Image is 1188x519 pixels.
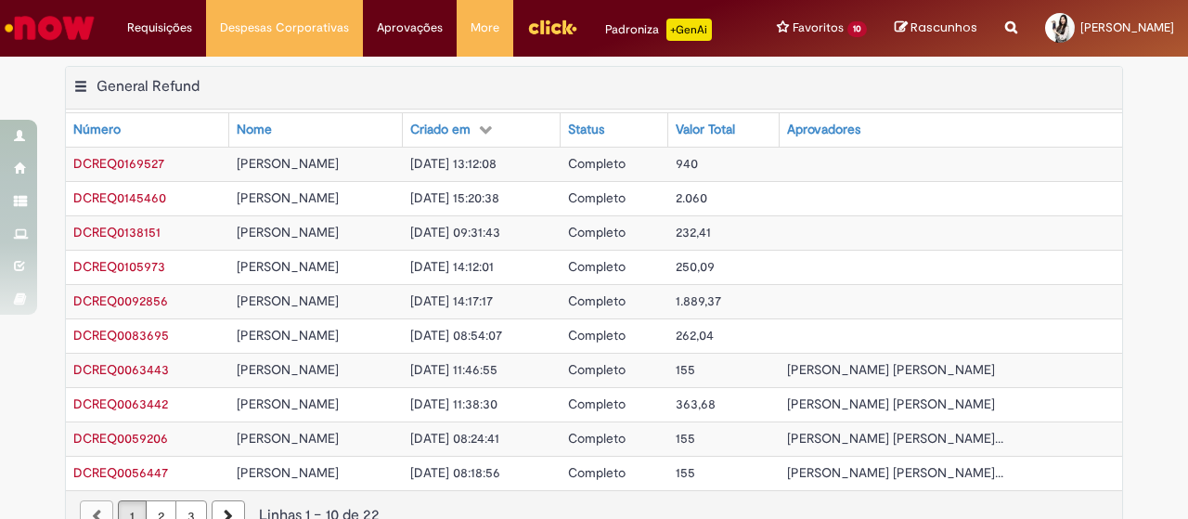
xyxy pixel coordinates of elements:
span: 2.060 [676,189,707,206]
span: DCREQ0105973 [73,258,165,275]
span: More [471,19,499,37]
a: Abrir Registro: DCREQ0059206 [73,430,168,447]
span: DCREQ0145460 [73,189,166,206]
span: [DATE] 15:20:38 [410,189,499,206]
span: Completo [568,258,626,275]
span: 155 [676,464,695,481]
a: Abrir Registro: DCREQ0105973 [73,258,165,275]
span: Completo [568,327,626,344]
div: Criado em [410,121,471,139]
span: [PERSON_NAME] [PERSON_NAME]... [787,464,1003,481]
span: [PERSON_NAME] [237,361,339,378]
span: DCREQ0063442 [73,396,168,412]
span: [PERSON_NAME] [237,430,339,447]
a: Rascunhos [895,19,977,37]
span: [PERSON_NAME] [237,189,339,206]
span: [DATE] 13:12:08 [410,155,497,172]
span: Despesas Corporativas [220,19,349,37]
span: [DATE] 08:54:07 [410,327,502,344]
a: Abrir Registro: DCREQ0063442 [73,396,168,412]
span: [PERSON_NAME] [237,258,339,275]
span: 155 [676,430,695,447]
span: DCREQ0083695 [73,327,169,344]
div: Valor Total [676,121,735,139]
span: 1.889,37 [676,292,721,309]
span: [DATE] 08:24:41 [410,430,499,447]
span: Completo [568,292,626,309]
span: [PERSON_NAME] [1080,19,1174,35]
span: [PERSON_NAME] [237,155,339,172]
span: [DATE] 14:17:17 [410,292,493,309]
span: 940 [676,155,698,172]
a: Abrir Registro: DCREQ0092856 [73,292,168,309]
a: Abrir Registro: DCREQ0063443 [73,361,169,378]
span: 262,04 [676,327,714,344]
span: 363,68 [676,396,716,412]
span: [DATE] 11:38:30 [410,396,497,412]
button: General Refund Menu de contexto [73,77,88,101]
p: +GenAi [666,19,712,41]
span: 250,09 [676,258,715,275]
span: Completo [568,396,626,412]
span: [DATE] 11:46:55 [410,361,497,378]
span: Completo [568,464,626,481]
a: Abrir Registro: DCREQ0056447 [73,464,168,481]
div: Nome [237,121,272,139]
div: Aprovadores [787,121,860,139]
a: Abrir Registro: DCREQ0169527 [73,155,164,172]
span: Aprovações [377,19,443,37]
div: Padroniza [605,19,712,41]
span: 10 [847,21,867,37]
span: Completo [568,430,626,447]
span: Requisições [127,19,192,37]
span: DCREQ0059206 [73,430,168,447]
div: Status [568,121,604,139]
span: [PERSON_NAME] [237,396,339,412]
span: DCREQ0092856 [73,292,168,309]
a: Abrir Registro: DCREQ0145460 [73,189,166,206]
span: Completo [568,224,626,240]
span: [PERSON_NAME] [PERSON_NAME]... [787,430,1003,447]
span: Rascunhos [910,19,977,36]
span: DCREQ0138151 [73,224,161,240]
span: Completo [568,361,626,378]
span: [PERSON_NAME] [PERSON_NAME] [787,396,995,412]
span: [DATE] 14:12:01 [410,258,494,275]
h2: General Refund [97,77,200,96]
span: Completo [568,189,626,206]
span: Favoritos [793,19,844,37]
span: [PERSON_NAME] [PERSON_NAME] [787,361,995,378]
span: DCREQ0169527 [73,155,164,172]
span: DCREQ0056447 [73,464,168,481]
span: Completo [568,155,626,172]
span: [DATE] 08:18:56 [410,464,500,481]
a: Abrir Registro: DCREQ0083695 [73,327,169,344]
span: [PERSON_NAME] [237,327,339,344]
span: [DATE] 09:31:43 [410,224,500,240]
img: ServiceNow [2,9,97,46]
span: DCREQ0063443 [73,361,169,378]
div: Número [73,121,121,139]
span: [PERSON_NAME] [237,224,339,240]
span: [PERSON_NAME] [237,464,339,481]
span: 155 [676,361,695,378]
a: Abrir Registro: DCREQ0138151 [73,224,161,240]
span: 232,41 [676,224,711,240]
img: click_logo_yellow_360x200.png [527,13,577,41]
span: [PERSON_NAME] [237,292,339,309]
